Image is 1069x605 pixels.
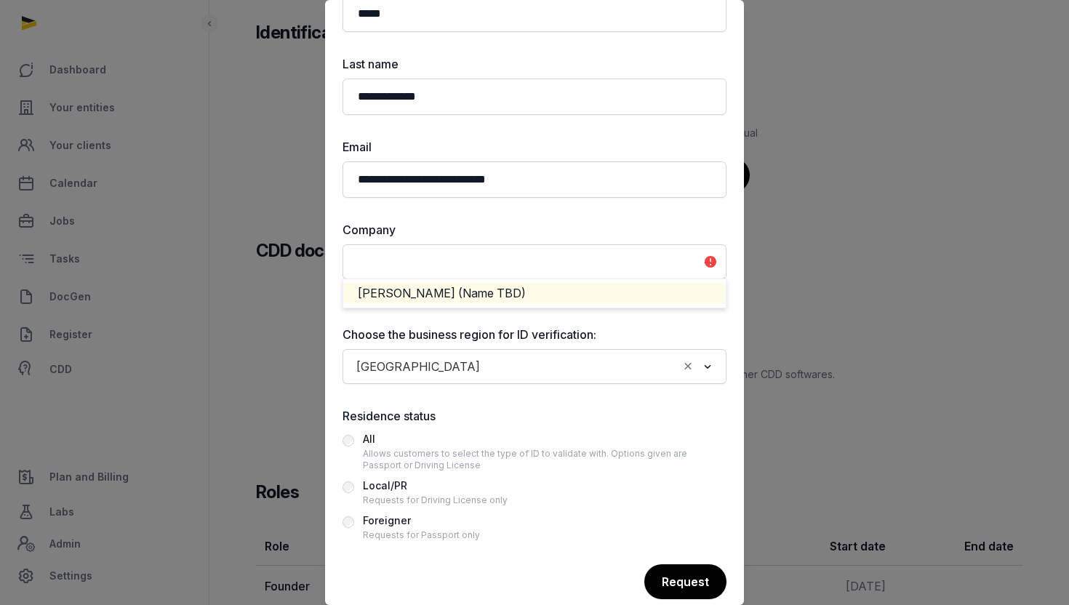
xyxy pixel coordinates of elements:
[343,326,726,343] label: Choose the business region for ID verification:
[343,435,354,446] input: AllAllows customers to select the type of ID to validate with. Options given are Passport or Driv...
[343,138,726,156] label: Email
[363,430,726,448] div: All
[343,407,726,425] label: Residence status
[343,221,726,239] label: Company
[681,356,694,377] button: Clear Selected
[343,516,354,528] input: ForeignerRequests for Passport only
[363,477,508,494] div: Local/PR
[350,353,719,380] div: Search for option
[644,564,726,599] div: Request
[363,529,480,541] div: Requests for Passport only
[343,55,726,73] label: Last name
[363,494,508,506] div: Requests for Driving License only
[353,356,484,377] span: [GEOGRAPHIC_DATA]
[351,252,697,272] input: Search for option
[487,356,678,377] input: Search for option
[363,448,726,471] div: Allows customers to select the type of ID to validate with. Options given are Passport or Driving...
[343,481,354,493] input: Local/PRRequests for Driving License only
[350,249,719,275] div: Search for option
[363,512,480,529] div: Foreigner
[343,283,726,304] li: [PERSON_NAME] (Name TBD)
